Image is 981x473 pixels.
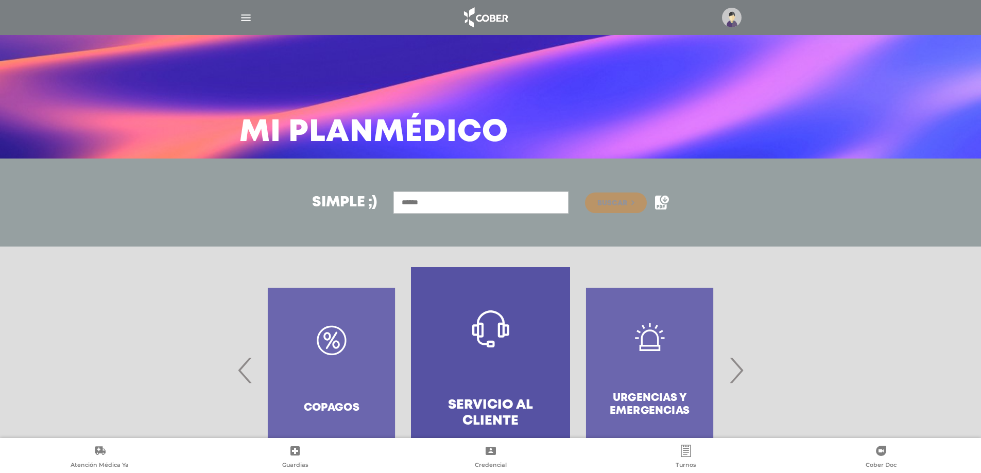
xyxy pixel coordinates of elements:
button: Buscar [585,192,647,213]
a: Turnos [588,445,783,471]
a: Credencial [393,445,588,471]
a: Servicio al Cliente [411,267,570,473]
a: Atención Médica Ya [2,445,197,471]
h4: Servicio al Cliente [429,397,552,429]
span: Credencial [475,461,507,470]
span: Atención Médica Ya [71,461,129,470]
img: profile-placeholder.svg [722,8,742,27]
span: Cober Doc [866,461,897,470]
a: Cober Doc [784,445,979,471]
img: Cober_menu-lines-white.svg [239,11,252,24]
h3: Simple ;) [312,196,377,210]
span: Next [726,342,746,398]
span: Turnos [676,461,696,470]
img: logo_cober_home-white.png [458,5,512,30]
span: Buscar [597,200,627,207]
span: Previous [235,342,255,398]
h3: Mi Plan Médico [239,119,508,146]
a: Guardias [197,445,392,471]
span: Guardias [282,461,308,470]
